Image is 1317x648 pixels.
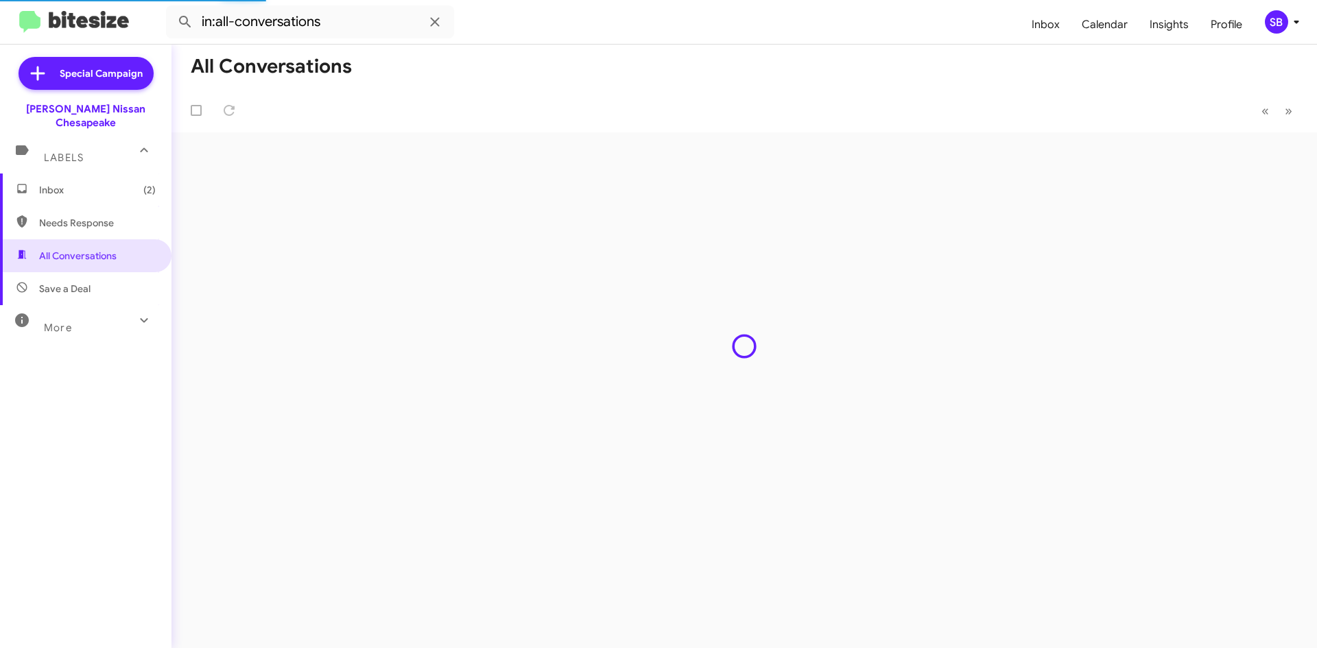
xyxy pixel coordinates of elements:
h1: All Conversations [191,56,352,77]
div: SB [1265,10,1288,34]
button: Next [1277,97,1301,125]
span: Inbox [39,183,156,197]
a: Special Campaign [19,57,154,90]
a: Insights [1139,5,1200,45]
span: All Conversations [39,249,117,263]
button: SB [1253,10,1302,34]
span: Special Campaign [60,67,143,80]
button: Previous [1253,97,1277,125]
span: « [1261,102,1269,119]
nav: Page navigation example [1254,97,1301,125]
a: Profile [1200,5,1253,45]
span: Needs Response [39,216,156,230]
a: Inbox [1021,5,1071,45]
span: » [1285,102,1292,119]
span: (2) [143,183,156,197]
a: Calendar [1071,5,1139,45]
span: Save a Deal [39,282,91,296]
span: More [44,322,72,334]
span: Labels [44,152,84,164]
input: Search [166,5,454,38]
